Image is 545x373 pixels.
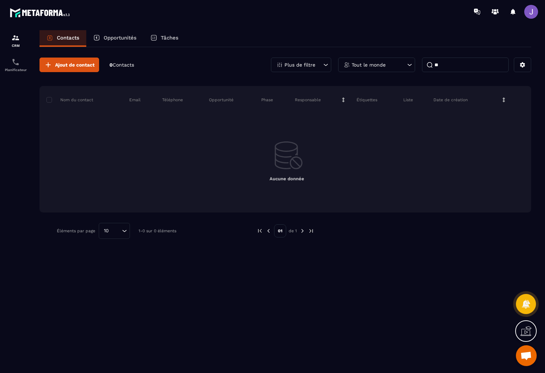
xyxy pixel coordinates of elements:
[109,62,134,68] p: 0
[55,61,95,68] span: Ajout de contact
[2,68,29,72] p: Planificateur
[516,345,537,366] div: Ouvrir le chat
[57,228,95,233] p: Éléments par page
[104,35,137,41] p: Opportunités
[111,227,120,235] input: Search for option
[2,28,29,53] a: formationformationCRM
[39,58,99,72] button: Ajout de contact
[102,227,111,235] span: 10
[352,62,386,67] p: Tout le monde
[274,224,286,237] p: 01
[308,228,314,234] img: next
[284,62,315,67] p: Plus de filtre
[10,6,72,19] img: logo
[46,97,93,103] p: Nom du contact
[261,97,273,103] p: Phase
[39,30,86,47] a: Contacts
[433,97,468,103] p: Date de création
[295,97,321,103] p: Responsable
[403,97,413,103] p: Liste
[270,176,304,181] span: Aucune donnée
[2,44,29,47] p: CRM
[99,223,130,239] div: Search for option
[11,58,20,66] img: scheduler
[257,228,263,234] img: prev
[299,228,306,234] img: next
[209,97,234,103] p: Opportunité
[289,228,297,234] p: de 1
[2,53,29,77] a: schedulerschedulerPlanificateur
[143,30,185,47] a: Tâches
[357,97,377,103] p: Étiquettes
[162,97,183,103] p: Téléphone
[139,228,176,233] p: 1-0 sur 0 éléments
[265,228,272,234] img: prev
[161,35,178,41] p: Tâches
[86,30,143,47] a: Opportunités
[11,34,20,42] img: formation
[129,97,141,103] p: Email
[57,35,79,41] p: Contacts
[113,62,134,68] span: Contacts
